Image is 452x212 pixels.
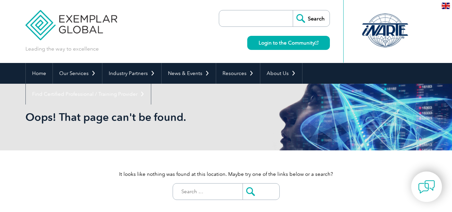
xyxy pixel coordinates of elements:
[53,63,102,84] a: Our Services
[418,179,435,195] img: contact-chat.png
[442,3,450,9] img: en
[293,10,330,26] input: Search
[162,63,216,84] a: News & Events
[102,63,161,84] a: Industry Partners
[25,45,99,53] p: Leading the way to excellence
[247,36,330,50] a: Login to the Community
[25,170,427,178] p: It looks like nothing was found at this location. Maybe try one of the links below or a search?
[26,84,151,104] a: Find Certified Professional / Training Provider
[243,184,279,200] input: Submit
[25,111,282,124] h1: Oops! That page can't be found.
[26,63,53,84] a: Home
[260,63,302,84] a: About Us
[315,41,319,45] img: open_square.png
[216,63,260,84] a: Resources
